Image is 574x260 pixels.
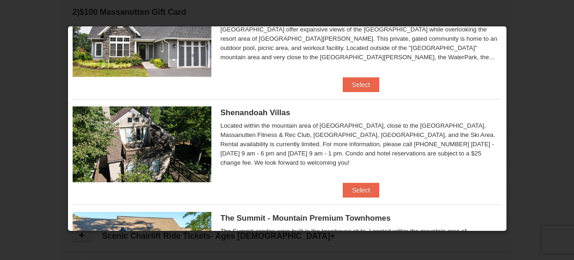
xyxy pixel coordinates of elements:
[221,121,502,167] div: Located within the mountain area of [GEOGRAPHIC_DATA], close to the [GEOGRAPHIC_DATA], Massanutte...
[343,77,379,92] button: Select
[343,183,379,198] button: Select
[73,1,211,77] img: 19218991-1-902409a9.jpg
[73,106,211,182] img: 19219019-2-e70bf45f.jpg
[221,16,502,62] div: An exclusive resort experience, our newest condos are called Regal Vistas. True to their name, [G...
[221,108,290,117] span: Shenandoah Villas
[221,214,391,223] span: The Summit - Mountain Premium Townhomes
